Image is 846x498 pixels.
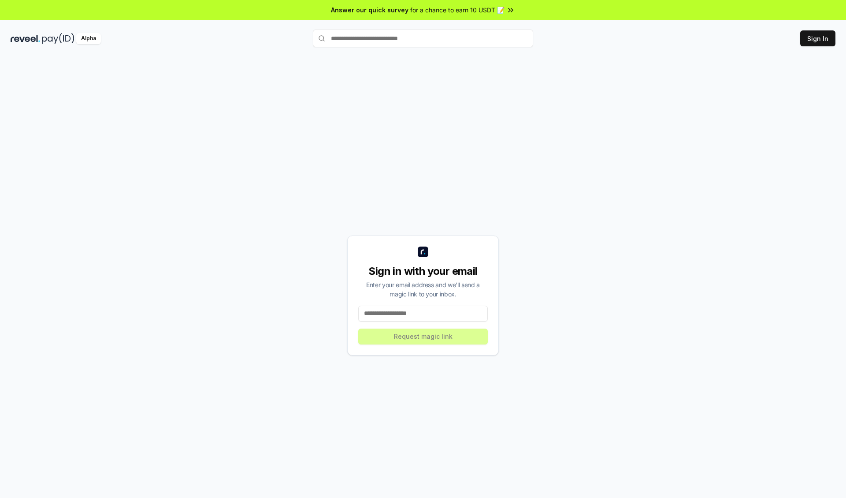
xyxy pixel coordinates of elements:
button: Sign In [800,30,835,46]
span: for a chance to earn 10 USDT 📝 [410,5,505,15]
img: reveel_dark [11,33,40,44]
div: Alpha [76,33,101,44]
img: logo_small [418,247,428,257]
div: Sign in with your email [358,264,488,278]
div: Enter your email address and we’ll send a magic link to your inbox. [358,280,488,299]
span: Answer our quick survey [331,5,408,15]
img: pay_id [42,33,74,44]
